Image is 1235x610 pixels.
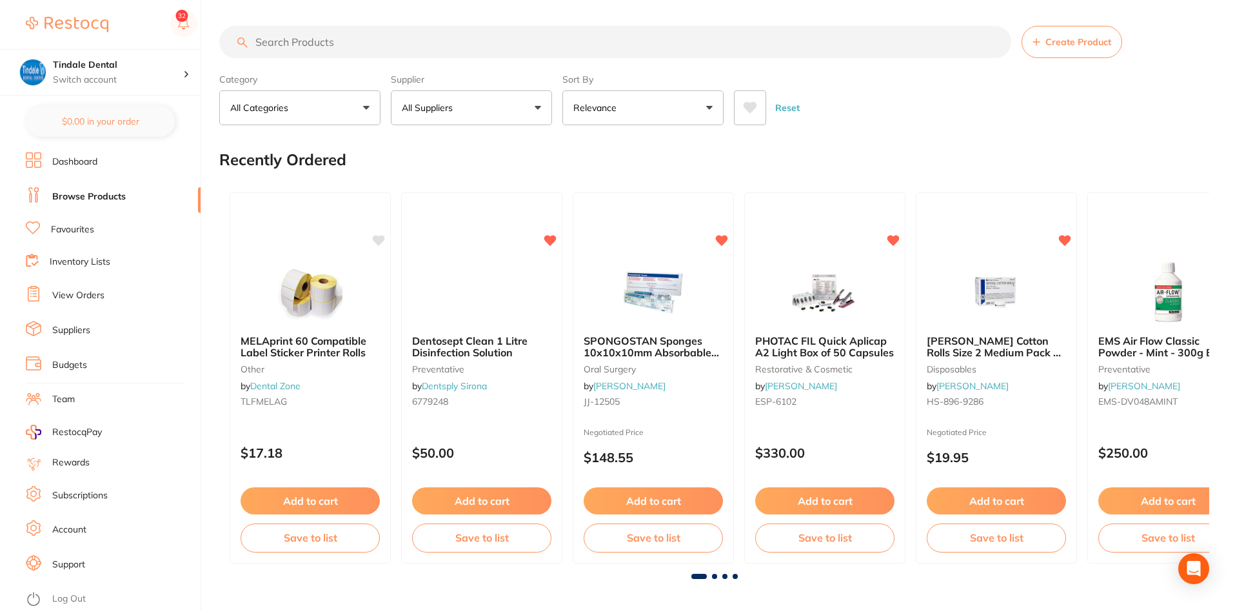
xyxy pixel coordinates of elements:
h4: Tindale Dental [53,59,183,72]
a: [PERSON_NAME] [1108,380,1180,392]
div: Open Intercom Messenger [1178,553,1209,584]
a: Favourites [51,223,94,236]
a: Dental Zone [250,380,301,392]
b: MELAprint 60 Compatible Label Sticker Printer Rolls [241,335,380,359]
p: $17.18 [241,445,380,460]
small: other [241,364,380,374]
img: SPONGOSTAN Sponges 10x10x10mm Absorbable Gelatin Pack of 24 [611,260,695,325]
span: by [584,380,666,392]
button: Add to cart [927,487,1066,514]
small: 6779248 [412,396,551,407]
button: Save to list [241,524,380,552]
a: Subscriptions [52,489,108,502]
button: Add to cart [755,487,894,514]
button: Save to list [755,524,894,552]
img: EMS Air Flow Classic Powder - Mint - 300g Bottle [1126,260,1210,325]
small: JJ-12505 [584,396,723,407]
img: PHOTAC FIL Quick Aplicap A2 Light Box of 50 Capsules [783,260,867,325]
button: Create Product [1022,26,1122,58]
p: All Categories [230,101,293,114]
button: All Suppliers [391,90,552,125]
button: Add to cart [412,487,551,514]
p: Switch account [53,74,183,86]
label: Sort By [562,74,724,85]
a: Team [52,393,75,406]
span: RestocqPay [52,426,102,439]
small: ESP-6102 [755,396,894,407]
p: $50.00 [412,445,551,460]
button: Add to cart [584,487,723,514]
b: SPONGOSTAN Sponges 10x10x10mm Absorbable Gelatin Pack of 24 [584,335,723,359]
button: Save to list [927,524,1066,552]
a: Account [52,524,86,536]
span: by [927,380,1009,392]
a: Support [52,558,85,571]
p: All Suppliers [402,101,458,114]
a: Rewards [52,456,90,469]
button: Save to list [584,524,723,552]
a: [PERSON_NAME] [765,380,837,392]
a: Browse Products [52,190,126,203]
input: Search Products [219,26,1011,58]
label: Category [219,74,380,85]
label: Supplier [391,74,552,85]
button: Log Out [26,589,197,610]
small: oral surgery [584,364,723,374]
p: $19.95 [927,450,1066,465]
button: Relevance [562,90,724,125]
a: [PERSON_NAME] [936,380,1009,392]
small: HS-896-9286 [927,396,1066,407]
a: Restocq Logo [26,10,108,39]
button: Add to cart [241,487,380,514]
small: Negotiated Price [927,428,1066,437]
a: Dentsply Sirona [422,380,487,392]
button: Save to list [412,524,551,552]
a: Dashboard [52,156,97,168]
img: MELAprint 60 Compatible Label Sticker Printer Rolls [268,260,352,325]
small: TLFMELAG [241,396,380,407]
a: RestocqPay [26,425,102,440]
img: HENRY SCHEIN Cotton Rolls Size 2 Medium Pack of 2000 [954,260,1038,325]
b: Dentosept Clean 1 Litre Disinfection Solution [412,335,551,359]
p: $148.55 [584,450,723,465]
b: PHOTAC FIL Quick Aplicap A2 Light Box of 50 Capsules [755,335,894,359]
a: Budgets [52,359,87,372]
h2: Recently Ordered [219,151,346,169]
b: HENRY SCHEIN Cotton Rolls Size 2 Medium Pack of 2000 [927,335,1066,359]
small: disposables [927,364,1066,374]
button: Reset [771,90,804,125]
small: preventative [412,364,551,374]
a: Suppliers [52,324,90,337]
img: Tindale Dental [20,59,46,85]
img: Restocq Logo [26,17,108,32]
span: Create Product [1045,37,1111,47]
span: by [241,380,301,392]
small: Negotiated Price [584,428,723,437]
a: Inventory Lists [50,256,110,269]
span: by [1098,380,1180,392]
p: $330.00 [755,445,894,460]
span: by [412,380,487,392]
small: restorative & cosmetic [755,364,894,374]
a: View Orders [52,289,104,302]
button: All Categories [219,90,380,125]
a: Log Out [52,593,86,605]
a: [PERSON_NAME] [593,380,666,392]
img: RestocqPay [26,425,41,440]
span: by [755,380,837,392]
p: Relevance [573,101,622,114]
img: Dentosept Clean 1 Litre Disinfection Solution [440,260,524,325]
button: $0.00 in your order [26,106,175,137]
